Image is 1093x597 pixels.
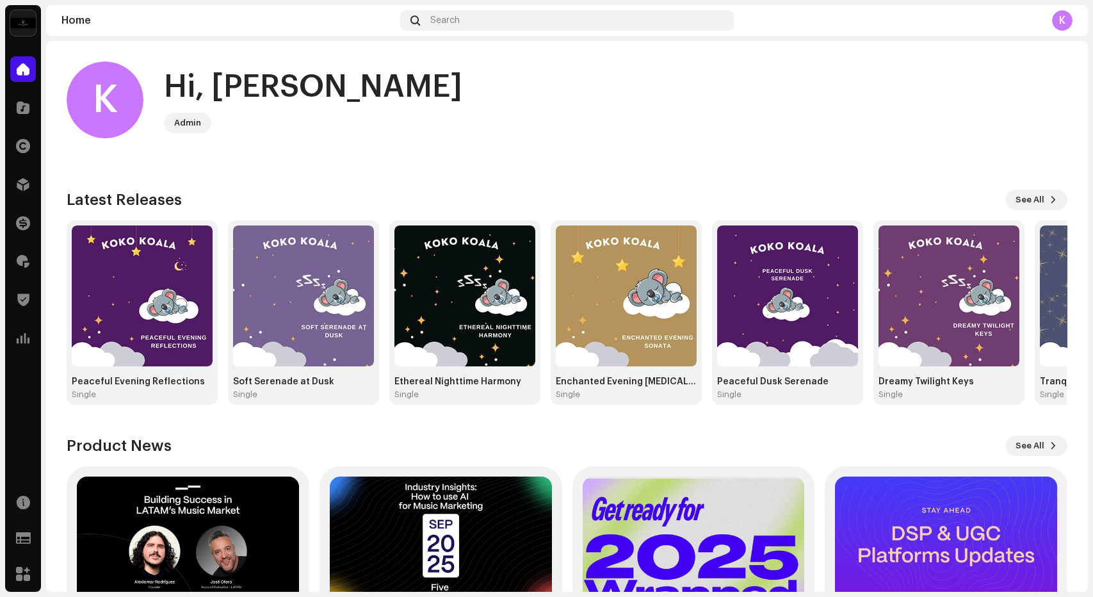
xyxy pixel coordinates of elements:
div: Admin [174,115,201,131]
div: Single [1040,389,1064,400]
img: 6612a721-f99b-429b-86d8-2cb22fd003a6 [72,225,213,366]
div: Single [556,389,580,400]
img: a5bb120e-bafb-477d-98e1-2595c7eda7fb [556,225,697,366]
h3: Latest Releases [67,190,182,210]
img: 399a8ee9-bd47-4c93-be7f-4ae785f5e25b [717,225,858,366]
img: 57cb9a10-23a7-4d76-93f4-1fe83f5e2ee9 [233,225,374,366]
div: Single [878,389,903,400]
div: Enchanted Evening [MEDICAL_DATA] [556,377,697,387]
button: See All [1005,436,1067,456]
div: Soft Serenade at Dusk [233,377,374,387]
div: K [1052,10,1073,31]
div: Peaceful Evening Reflections [72,377,213,387]
div: Single [717,389,741,400]
div: K [67,61,143,138]
div: Single [233,389,257,400]
div: Peaceful Dusk Serenade [717,377,858,387]
div: Single [394,389,419,400]
div: Dreamy Twilight Keys [878,377,1019,387]
img: cc86a4c1-6ef3-4ec7-8140-523f2f6ccc05 [394,225,535,366]
span: Search [430,15,460,26]
div: Hi, [PERSON_NAME] [164,67,462,108]
div: Home [61,15,395,26]
div: Single [72,389,96,400]
h3: Product News [67,436,172,456]
button: See All [1005,190,1067,210]
span: See All [1016,187,1044,213]
img: 881f3c48-d95d-4f69-819e-1b9d393a2fb2 [878,225,1019,366]
div: Ethereal Nighttime Harmony [394,377,535,387]
img: 8ccc87b9-44cf-41b4-98be-623f160a1a1d [10,10,36,36]
span: See All [1016,433,1044,459]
